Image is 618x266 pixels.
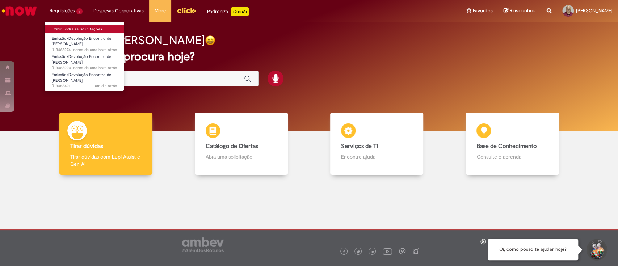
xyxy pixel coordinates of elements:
[93,7,144,14] span: Despesas Corporativas
[52,54,111,65] span: Emissão/Devolução Encontro de [PERSON_NAME]
[504,8,536,14] a: Rascunhos
[45,25,124,33] a: Exibir Todas as Solicitações
[76,8,83,14] span: 3
[476,153,548,160] p: Consulte e aprenda
[206,143,258,150] b: Catálogo de Ofertas
[383,246,392,256] img: logo_footer_youtube.png
[341,143,378,150] b: Serviços de TI
[73,65,117,71] time: 29/08/2025 15:57:51
[52,36,111,47] span: Emissão/Devolução Encontro de [PERSON_NAME]
[52,47,117,53] span: R13463274
[585,239,607,261] button: Iniciar Conversa de Suporte
[205,35,215,46] img: happy-face.png
[52,83,117,89] span: R13458421
[1,4,38,18] img: ServiceNow
[309,113,445,175] a: Serviços de TI Encontre ajuda
[73,47,117,52] span: cerca de uma hora atrás
[70,153,142,168] p: Tirar dúvidas com Lupi Assist e Gen Ai
[173,113,309,175] a: Catálogo de Ofertas Abra uma solicitação
[38,113,173,175] a: Tirar dúvidas Tirar dúvidas com Lupi Assist e Gen Ai
[182,237,224,252] img: logo_footer_ambev_rotulo_gray.png
[206,153,277,160] p: Abra uma solicitação
[473,7,493,14] span: Favoritos
[488,239,578,260] div: Oi, como posso te ajudar hoje?
[73,65,117,71] span: cerca de uma hora atrás
[70,143,103,150] b: Tirar dúvidas
[399,248,405,254] img: logo_footer_workplace.png
[45,35,124,50] a: Aberto R13463274 : Emissão/Devolução Encontro de Contas Fornecedor
[412,248,419,254] img: logo_footer_naosei.png
[576,8,613,14] span: [PERSON_NAME]
[52,65,117,71] span: R13463224
[95,83,117,89] span: um dia atrás
[476,143,536,150] b: Base de Conhecimento
[371,250,374,254] img: logo_footer_linkedin.png
[45,71,124,86] a: Aberto R13458421 : Emissão/Devolução Encontro de Contas Fornecedor
[155,7,166,14] span: More
[445,113,580,175] a: Base de Conhecimento Consulte e aprenda
[356,250,360,254] img: logo_footer_twitter.png
[510,7,536,14] span: Rascunhos
[73,47,117,52] time: 29/08/2025 16:05:45
[44,22,124,91] ul: Requisições
[207,7,249,16] div: Padroniza
[52,72,111,83] span: Emissão/Devolução Encontro de [PERSON_NAME]
[45,53,124,68] a: Aberto R13463224 : Emissão/Devolução Encontro de Contas Fornecedor
[341,153,412,160] p: Encontre ajuda
[95,83,117,89] time: 28/08/2025 14:54:39
[58,34,205,47] h2: Boa tarde, [PERSON_NAME]
[342,250,346,254] img: logo_footer_facebook.png
[231,7,249,16] p: +GenAi
[58,50,560,63] h2: O que você procura hoje?
[177,5,196,16] img: click_logo_yellow_360x200.png
[50,7,75,14] span: Requisições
